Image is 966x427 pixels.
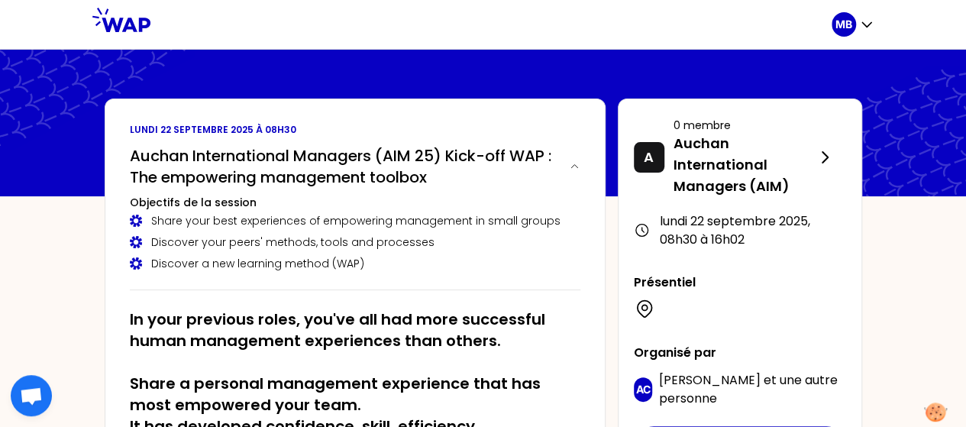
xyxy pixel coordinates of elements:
[11,375,52,416] div: Ouvrir le chat
[130,124,580,136] p: lundi 22 septembre 2025 à 08h30
[130,256,580,271] div: Discover a new learning method (WAP)
[634,273,846,292] p: Présentiel
[658,371,845,408] p: et
[635,382,650,397] p: AC
[130,145,557,188] h2: Auchan International Managers (AIM 25) Kick-off WAP : The empowering management toolbox
[835,17,852,32] p: MB
[130,145,580,188] button: Auchan International Managers (AIM 25) Kick-off WAP : The empowering management toolbox
[130,235,580,250] div: Discover your peers' methods, tools and processes
[674,133,816,197] p: Auchan International Managers (AIM)
[674,118,816,133] p: 0 membre
[658,371,760,389] span: [PERSON_NAME]
[644,147,654,168] p: A
[658,371,837,407] span: une autre personne
[130,195,580,210] h3: Objectifs de la session
[634,212,846,249] div: lundi 22 septembre 2025 , 08h30 à 16h02
[832,12,874,37] button: MB
[130,213,580,228] div: Share your best experiences of empowering management in small groups
[634,344,846,362] p: Organisé par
